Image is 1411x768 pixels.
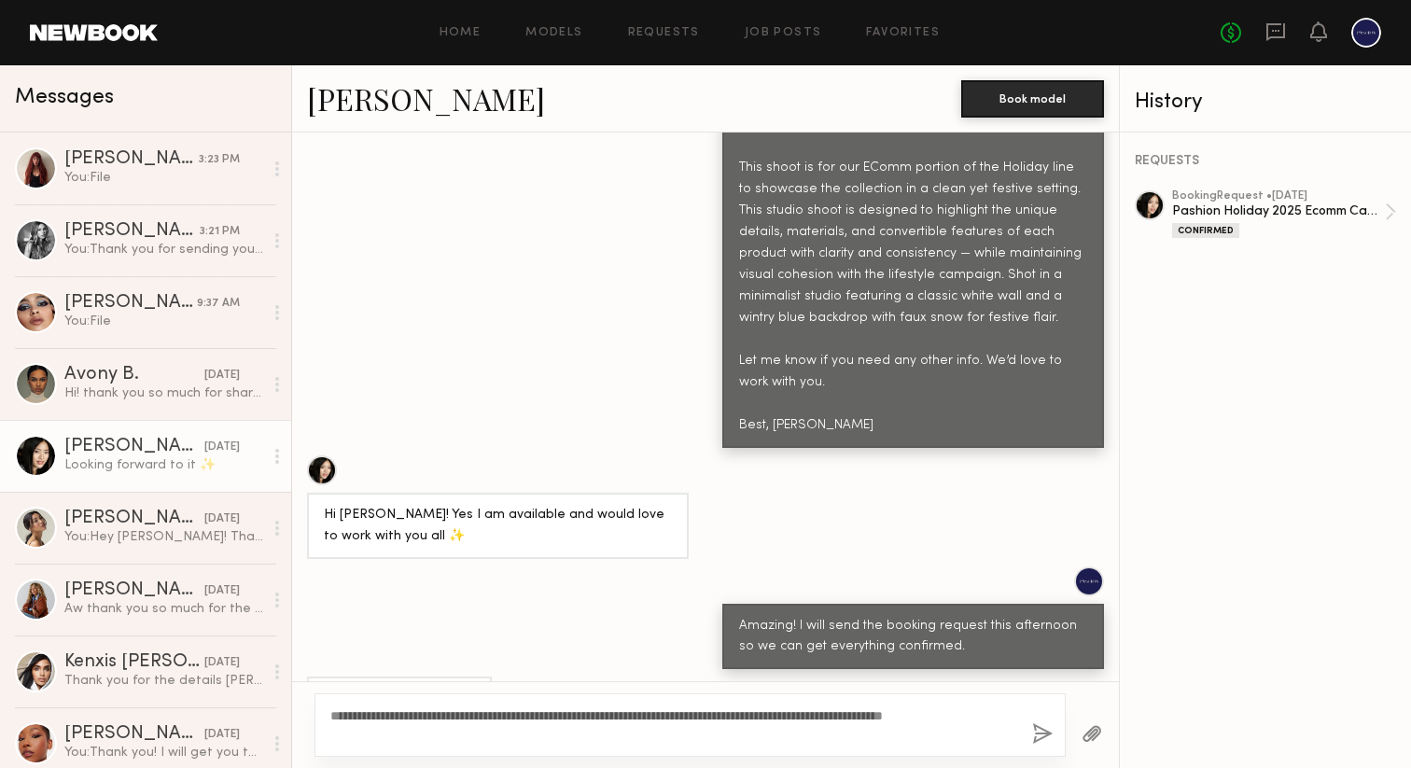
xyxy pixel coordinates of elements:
[64,313,263,330] div: You: File
[64,528,263,546] div: You: Hey [PERSON_NAME]! Thank you so much for your time and energy on the photoshoot. The whole t...
[204,726,240,744] div: [DATE]
[64,241,263,258] div: You: Thank you for sending your number! I will text you if I have any last minute info to share. ...
[15,87,114,108] span: Messages
[64,600,263,618] div: Aw thank you so much for the kind message. It was so nice to work with you [DEMOGRAPHIC_DATA] aga...
[307,78,545,119] a: [PERSON_NAME]
[64,169,263,187] div: You: File
[64,510,204,528] div: [PERSON_NAME]
[1172,190,1396,238] a: bookingRequest •[DATE]Pashion Holiday 2025 Ecomm CampaignConfirmed
[204,654,240,672] div: [DATE]
[64,653,204,672] div: Kenxis [PERSON_NAME]
[1172,223,1239,238] div: Confirmed
[1172,202,1385,220] div: Pashion Holiday 2025 Ecomm Campaign
[64,456,263,474] div: Looking forward to it ✨
[324,505,672,548] div: Hi [PERSON_NAME]! Yes I am available and would love to work with you all ✨
[628,27,700,39] a: Requests
[64,581,204,600] div: [PERSON_NAME]
[64,222,200,241] div: [PERSON_NAME]
[197,295,240,313] div: 9:37 AM
[64,438,204,456] div: [PERSON_NAME]
[739,616,1087,659] div: Amazing! I will send the booking request this afternoon so we can get everything confirmed.
[440,27,482,39] a: Home
[1172,190,1385,202] div: booking Request • [DATE]
[64,294,197,313] div: [PERSON_NAME]
[204,367,240,384] div: [DATE]
[64,672,263,690] div: Thank you for the details [PERSON_NAME]! I would to work with your team on this campaign. Would y...
[64,725,204,744] div: [PERSON_NAME]
[1135,155,1396,168] div: REQUESTS
[64,150,199,169] div: [PERSON_NAME]
[745,27,822,39] a: Job Posts
[525,27,582,39] a: Models
[961,80,1104,118] button: Book model
[866,27,940,39] a: Favorites
[64,384,263,402] div: Hi! thank you so much for sharing the results and again thank you for the great shoot, everything...
[64,744,263,761] div: You: Thank you! I will get you that folder of photos sent soon! :)
[204,582,240,600] div: [DATE]
[1135,91,1396,113] div: History
[199,151,240,169] div: 3:23 PM
[204,510,240,528] div: [DATE]
[204,439,240,456] div: [DATE]
[64,366,204,384] div: Avony B.
[961,90,1104,105] a: Book model
[200,223,240,241] div: 3:21 PM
